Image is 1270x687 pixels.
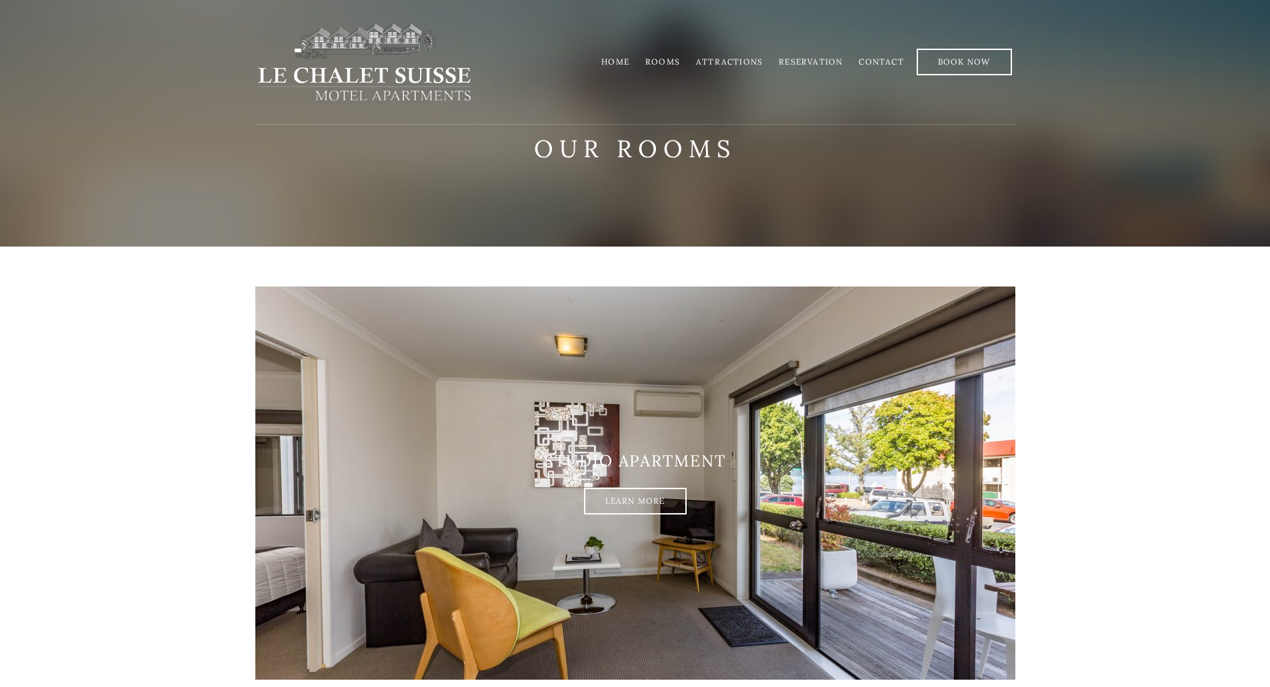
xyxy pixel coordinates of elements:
a: Home [601,57,629,67]
a: Contact [859,57,903,67]
a: Reservation [779,57,843,67]
h3: Studio Apartment [255,452,1015,471]
img: lechaletsuisse [255,22,473,102]
a: Book Now [917,49,1012,75]
a: Attractions [696,57,763,67]
a: Learn More [584,488,687,514]
a: Rooms [645,57,680,67]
